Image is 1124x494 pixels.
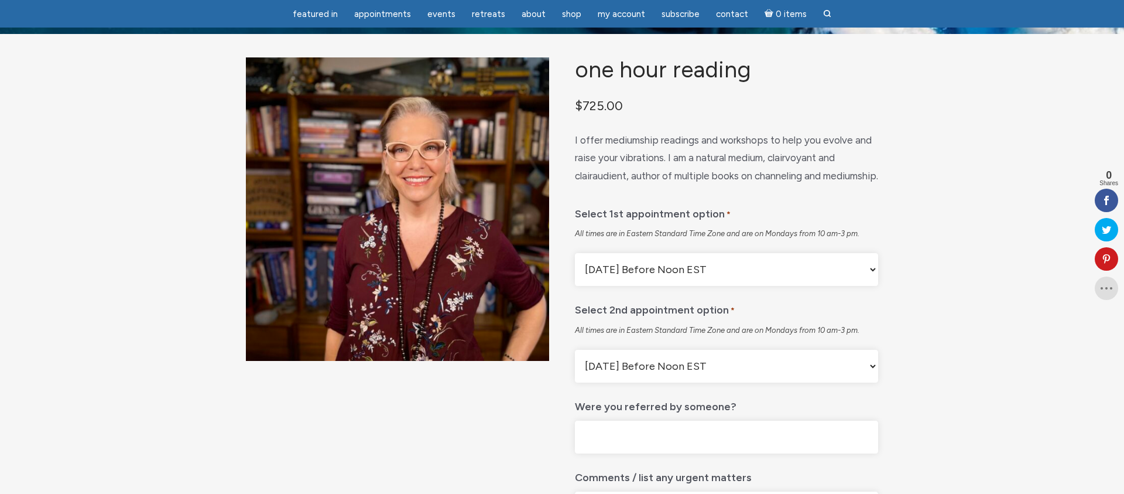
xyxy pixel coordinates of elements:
label: Comments / list any urgent matters [575,463,752,487]
span: 0 items [776,10,807,19]
span: My Account [598,9,645,19]
span: Appointments [354,9,411,19]
span: About [522,9,546,19]
span: Events [427,9,455,19]
span: Shop [562,9,581,19]
span: I offer mediumship readings and workshops to help you evolve and raise your vibrations. I am a na... [575,134,878,182]
span: Contact [716,9,748,19]
a: Events [420,3,462,26]
a: Shop [555,3,588,26]
span: featured in [293,9,338,19]
a: Contact [709,3,755,26]
a: Subscribe [654,3,707,26]
a: Cart0 items [758,2,814,26]
span: 0 [1099,170,1118,180]
div: All times are in Eastern Standard Time Zone and are on Mondays from 10 am-3 pm. [575,325,878,336]
span: $ [575,98,582,113]
div: All times are in Eastern Standard Time Zone and are on Mondays from 10 am-3 pm. [575,229,878,239]
a: Appointments [347,3,418,26]
span: Shares [1099,180,1118,186]
label: Select 2nd appointment option [575,295,735,321]
a: featured in [286,3,345,26]
a: Retreats [465,3,512,26]
label: Were you referred by someone? [575,392,736,416]
h1: One Hour Reading [575,57,878,83]
bdi: 725.00 [575,98,623,113]
img: One Hour Reading [246,57,549,361]
i: Cart [765,9,776,19]
span: Retreats [472,9,505,19]
span: Subscribe [662,9,700,19]
a: My Account [591,3,652,26]
label: Select 1st appointment option [575,199,731,224]
a: About [515,3,553,26]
